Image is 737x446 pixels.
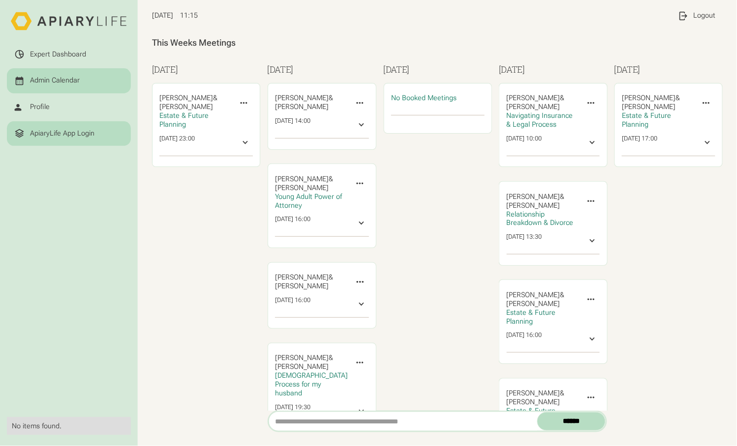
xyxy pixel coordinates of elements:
[152,37,723,48] div: This Weeks Meetings
[275,184,329,192] span: [PERSON_NAME]
[30,76,80,85] div: Admin Calendar
[694,11,716,20] div: Logout
[159,94,232,111] div: &
[507,135,542,150] div: [DATE] 10:00
[152,11,173,20] span: [DATE]
[671,3,723,28] a: Logout
[622,135,657,150] div: [DATE] 17:00
[275,94,329,102] span: [PERSON_NAME]
[275,354,329,362] span: [PERSON_NAME]
[7,95,130,119] a: Profile
[12,422,125,431] div: No items found.
[507,300,560,308] span: [PERSON_NAME]
[507,308,556,326] span: Estate & Future Planning
[275,403,310,419] div: [DATE] 19:30
[180,11,198,20] span: 11:15
[30,50,86,59] div: Expert Dashboard
[275,193,342,210] span: Young Adult Power of Attorney
[159,103,213,111] span: [PERSON_NAME]
[622,103,676,111] span: [PERSON_NAME]
[275,175,329,183] span: [PERSON_NAME]
[507,233,542,249] div: [DATE] 13:30
[507,94,560,102] span: [PERSON_NAME]
[507,193,579,210] div: &
[152,63,260,76] h3: [DATE]
[275,273,348,291] div: &
[7,42,130,66] a: Expert Dashboard
[507,407,556,424] span: Estate & Future Planning
[275,175,348,193] div: &
[159,135,195,150] div: [DATE] 23:00
[614,63,723,76] h3: [DATE]
[275,117,310,133] div: [DATE] 14:00
[507,291,560,299] span: [PERSON_NAME]
[507,398,560,406] span: [PERSON_NAME]
[275,296,310,312] div: [DATE] 16:00
[507,111,573,129] span: Navigating Insurance & Legal Process
[275,103,329,111] span: [PERSON_NAME]
[275,371,348,397] span: [DEMOGRAPHIC_DATA] Process for my husband
[507,210,574,227] span: Relationship Breakdown & Divorce
[507,389,579,407] div: &
[391,94,457,102] span: No Booked Meetings
[622,111,671,129] span: Estate & Future Planning
[30,129,94,138] div: ApiaryLife App Login
[275,362,329,371] span: [PERSON_NAME]
[622,94,676,102] span: [PERSON_NAME]
[275,273,329,281] span: [PERSON_NAME]
[7,68,130,93] a: Admin Calendar
[507,103,560,111] span: [PERSON_NAME]
[499,63,607,76] h3: [DATE]
[507,291,579,308] div: &
[159,111,209,129] span: Estate & Future Planning
[7,121,130,146] a: ApiaryLife App Login
[159,94,213,102] span: [PERSON_NAME]
[268,63,377,76] h3: [DATE]
[384,63,492,76] h3: [DATE]
[275,215,310,231] div: [DATE] 16:00
[507,201,560,210] span: [PERSON_NAME]
[30,103,50,111] div: Profile
[275,282,329,290] span: [PERSON_NAME]
[507,389,560,397] span: [PERSON_NAME]
[275,354,348,371] div: &
[622,94,694,111] div: &
[507,94,579,111] div: &
[507,193,560,201] span: [PERSON_NAME]
[507,331,542,347] div: [DATE] 16:00
[275,94,348,111] div: &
